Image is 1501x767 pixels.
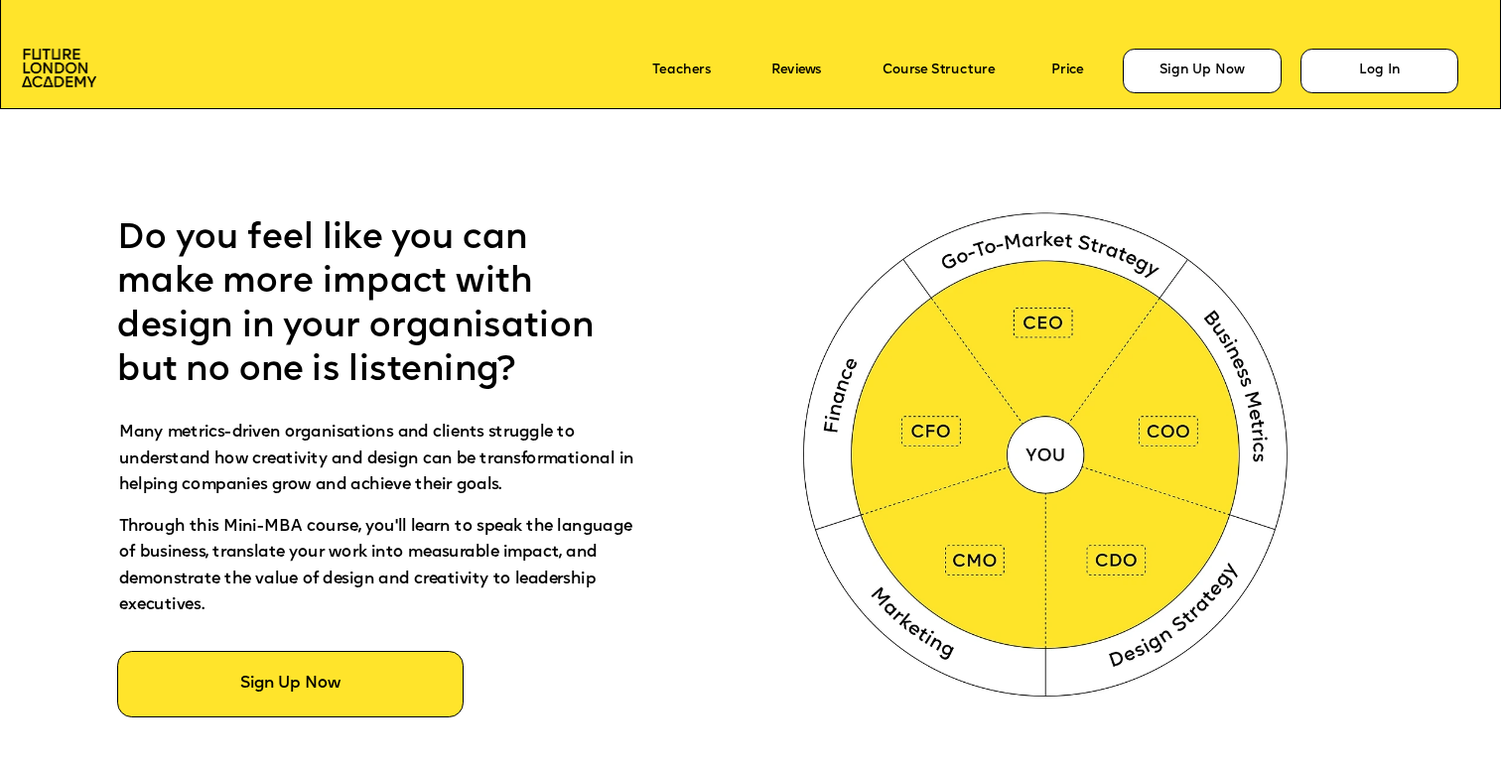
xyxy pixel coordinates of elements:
[883,64,996,78] a: Course Structure
[22,49,96,86] img: image-aac980e9-41de-4c2d-a048-f29dd30a0068.png
[119,519,636,614] span: Through this Mini-MBA course, you'll learn to speak the language of business, translate your work...
[771,64,821,78] a: Reviews
[119,425,638,493] span: Many metrics-driven organisations and clients struggle to understand how creativity and design ca...
[652,64,711,78] a: Teachers
[769,171,1328,731] img: image-94416c34-2042-40bc-bb9b-e63dbcc6dc34.webp
[117,221,603,388] span: Do you feel like you can make more impact with design in your organisation but no one is listening?
[1051,64,1083,78] a: Price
